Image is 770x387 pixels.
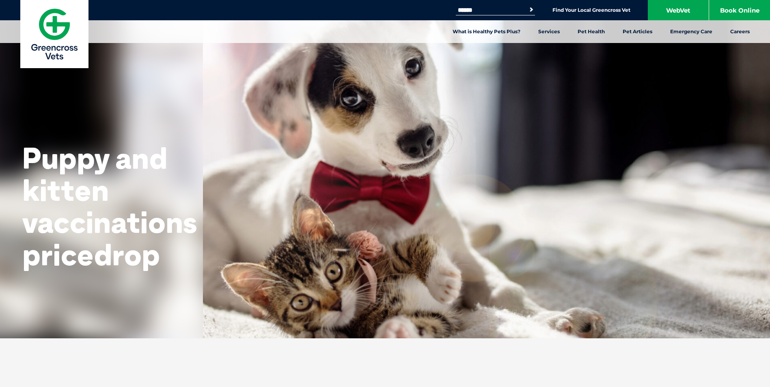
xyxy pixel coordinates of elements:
button: Search [527,6,535,14]
a: Pet Articles [614,20,661,43]
a: Services [529,20,569,43]
a: Careers [721,20,759,43]
a: Pet Health [569,20,614,43]
a: What is Healthy Pets Plus? [444,20,529,43]
a: Emergency Care [661,20,721,43]
span: Puppy and kitten vaccinations price [22,140,197,273]
span: drop [94,236,160,273]
a: Find Your Local Greencross Vet [552,7,630,13]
